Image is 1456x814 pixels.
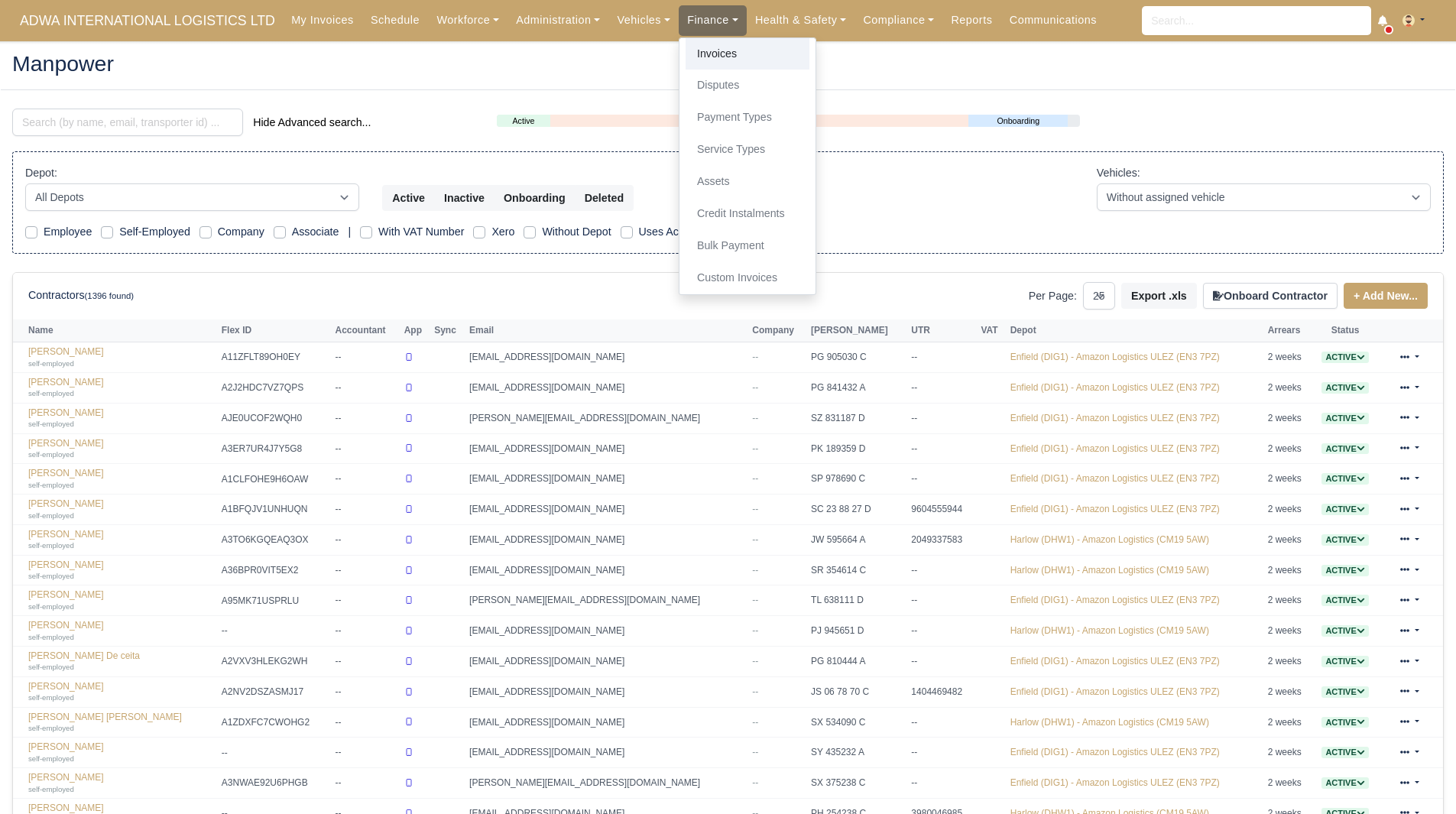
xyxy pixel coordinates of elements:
span: ADWA INTERNATIONAL LOGISTICS LTD [12,5,283,36]
td: -- [907,768,977,799]
label: Self-Employed [119,223,190,241]
span: Active [1321,625,1368,637]
a: [PERSON_NAME] self-employed [28,559,214,582]
td: SR 354614 C [807,555,907,585]
td: [EMAIL_ADDRESS][DOMAIN_NAME] [465,373,748,404]
a: [PERSON_NAME] self-employed [28,620,214,642]
td: A2J2HDC7VZ7QPS [218,373,332,404]
small: self-employed [28,450,74,459]
input: Search... [1142,6,1371,35]
td: -- [907,555,977,585]
a: Active [1321,625,1368,636]
th: Company [748,319,807,342]
a: Active [1321,352,1368,362]
a: [PERSON_NAME] self-employed [28,681,214,703]
td: -- [332,585,400,616]
span: Active [1321,777,1368,789]
small: self-employed [28,785,74,793]
td: [EMAIL_ADDRESS][DOMAIN_NAME] [465,676,748,707]
td: [EMAIL_ADDRESS][DOMAIN_NAME] [465,524,748,555]
label: Vehicles: [1097,164,1140,182]
button: Hide Advanced search... [243,109,381,135]
span: Active [1321,534,1368,546]
label: Employee [44,223,92,241]
a: [PERSON_NAME] self-employed [28,407,214,430]
td: -- [907,647,977,677]
td: 2 weeks [1264,585,1313,616]
button: Onboarding [494,185,576,211]
a: [PERSON_NAME] self-employed [28,438,214,460]
a: Credit Instalments [686,198,809,230]
label: Associate [292,223,339,241]
label: Xero [491,223,514,241]
span: Active [1321,565,1368,576]
td: 2 weeks [1264,495,1313,525]
a: Schedule [362,5,428,35]
iframe: Chat Widget [1380,741,1456,814]
td: A1ZDXFC7CWOHG2 [218,707,332,738]
td: -- [332,616,400,647]
span: Active [1321,473,1368,485]
td: 2 weeks [1264,707,1313,738]
td: A2NV2DSZASMJ17 [218,676,332,707]
input: Search (by name, email, transporter id) ... [12,109,243,136]
th: Status [1313,319,1378,342]
td: [EMAIL_ADDRESS][DOMAIN_NAME] [465,616,748,647]
td: [EMAIL_ADDRESS][DOMAIN_NAME] [465,738,748,768]
button: Active [382,185,435,211]
td: A95MK71USPRLU [218,585,332,616]
a: Communications [1001,5,1106,35]
a: Active [1321,717,1368,728]
td: SX 375238 C [807,768,907,799]
td: [EMAIL_ADDRESS][DOMAIN_NAME] [465,707,748,738]
span: Active [1321,413,1368,424]
td: -- [332,342,400,373]
small: self-employed [28,359,74,368]
td: -- [907,403,977,433]
a: Compliance [854,5,942,35]
td: 2 weeks [1264,616,1313,647]
small: self-employed [28,693,74,702]
td: [PERSON_NAME][EMAIL_ADDRESS][DOMAIN_NAME] [465,403,748,433]
td: SZ 831187 D [807,403,907,433]
td: -- [332,433,400,464]
a: Enfield (DIG1) - Amazon Logistics ULEZ (EN3 7PZ) [1010,504,1220,514]
small: self-employed [28,511,74,520]
td: 2 weeks [1264,555,1313,585]
td: 2 weeks [1264,403,1313,433]
span: -- [752,352,758,362]
td: A1BFQJV1UNHUQN [218,495,332,525]
td: -- [907,707,977,738]
td: SP 978690 C [807,464,907,495]
a: Workforce [428,5,507,35]
a: Active [1321,504,1368,514]
th: Sync [430,319,465,342]
button: Deleted [575,185,634,211]
th: VAT [977,319,1006,342]
a: Finance [679,5,747,35]
a: Harlow (DHW1) - Amazon Logistics (CM19 5AW) [1010,534,1209,545]
td: -- [907,738,977,768]
td: [EMAIL_ADDRESS][DOMAIN_NAME] [465,647,748,677]
td: A3NWAE92U6PHGB [218,768,332,799]
td: [EMAIL_ADDRESS][DOMAIN_NAME] [465,555,748,585]
a: Active [1321,595,1368,605]
td: SC 23 88 27 D [807,495,907,525]
a: Enfield (DIG1) - Amazon Logistics ULEZ (EN3 7PZ) [1010,777,1220,788]
td: -- [907,373,977,404]
button: Onboard Contractor [1203,283,1338,309]
td: [EMAIL_ADDRESS][DOMAIN_NAME] [465,342,748,373]
td: -- [907,342,977,373]
a: Assets [686,166,809,198]
a: Health & Safety [747,5,855,35]
a: Onboarding [968,115,1068,128]
th: Name [13,319,218,342]
td: 2 weeks [1264,373,1313,404]
td: A3TO6KGQEAQ3OX [218,524,332,555]
span: -- [752,534,758,545]
td: PG 905030 C [807,342,907,373]
a: Active [1321,413,1368,423]
a: Active [1321,656,1368,666]
a: Inactive [550,115,969,128]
